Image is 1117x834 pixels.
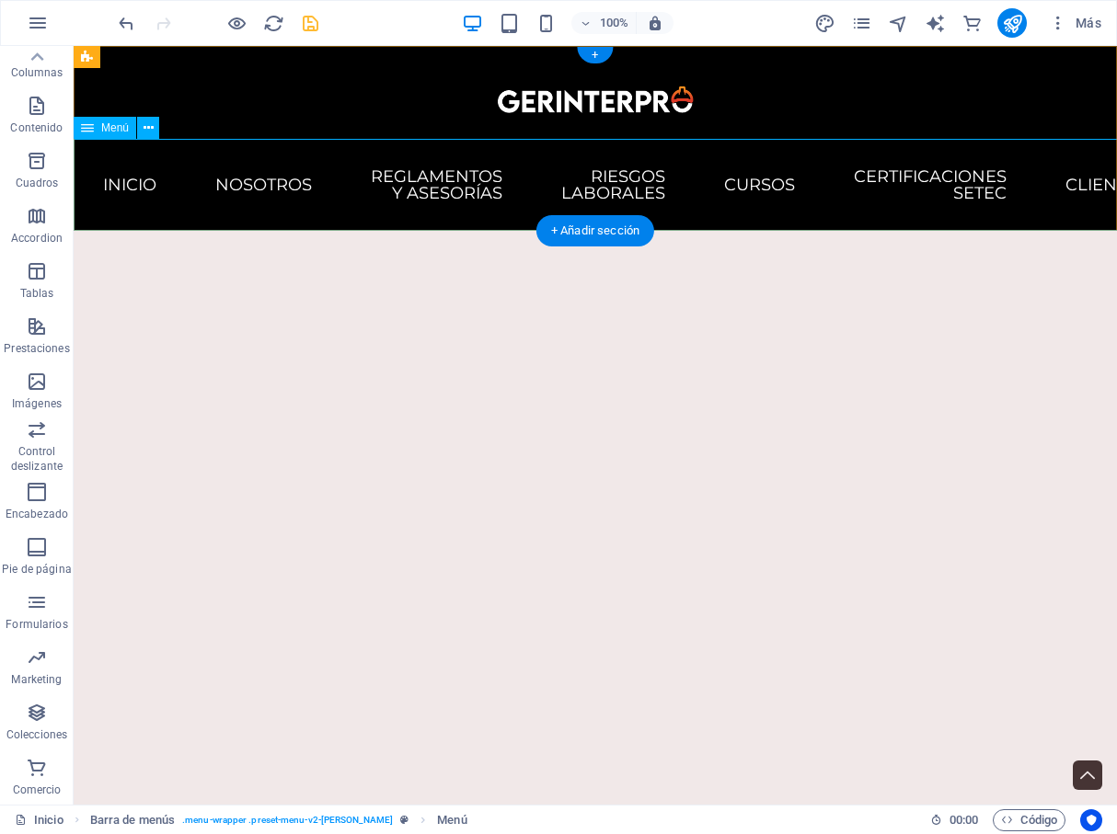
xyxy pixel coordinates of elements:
i: Guardar (Ctrl+S) [300,13,321,34]
h6: Tiempo de la sesión [930,809,979,831]
i: Este elemento es un preajuste personalizable [400,815,409,825]
button: Más [1042,8,1109,38]
button: pages [850,12,872,34]
p: Cuadros [16,176,59,190]
button: Usercentrics [1080,809,1102,831]
i: Páginas (Ctrl+Alt+S) [851,13,872,34]
button: text_generator [924,12,946,34]
p: Comercio [13,783,62,797]
span: Haz clic para seleccionar y doble clic para editar [90,809,175,831]
button: navigator [887,12,909,34]
p: Prestaciones [4,341,69,356]
i: Publicar [1002,13,1023,34]
button: reload [262,12,284,34]
i: Navegador [888,13,909,34]
span: Menú [101,122,129,133]
p: Tablas [20,286,54,301]
p: Formularios [6,617,67,632]
p: Columnas [11,65,63,80]
span: Más [1049,14,1101,32]
i: Deshacer: Cambiar elementos de menú (Ctrl+Z) [116,13,137,34]
p: Marketing [11,672,62,687]
div: + [577,47,613,63]
button: undo [115,12,137,34]
span: : [962,813,965,827]
i: Al redimensionar, ajustar el nivel de zoom automáticamente para ajustarse al dispositivo elegido. [647,15,663,31]
i: Volver a cargar página [263,13,284,34]
span: Haz clic para seleccionar y doble clic para editar [437,809,466,831]
p: Accordion [11,231,63,246]
button: Código [993,809,1065,831]
p: Imágenes [12,396,62,411]
button: commerce [961,12,983,34]
a: Haz clic para cancelar la selección y doble clic para abrir páginas [15,809,63,831]
p: Pie de página [2,562,71,577]
p: Encabezado [6,507,68,521]
nav: breadcrumb [90,809,467,831]
i: Diseño (Ctrl+Alt+Y) [814,13,835,34]
span: . menu-wrapper .preset-menu-v2-[PERSON_NAME] [182,809,393,831]
button: publish [997,8,1027,38]
p: Contenido [10,120,63,135]
button: 100% [571,12,637,34]
button: design [813,12,835,34]
span: 00 00 [950,809,978,831]
button: save [299,12,321,34]
div: + Añadir sección [536,215,654,246]
span: Código [1001,809,1057,831]
h6: 100% [599,12,628,34]
p: Colecciones [6,727,67,742]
